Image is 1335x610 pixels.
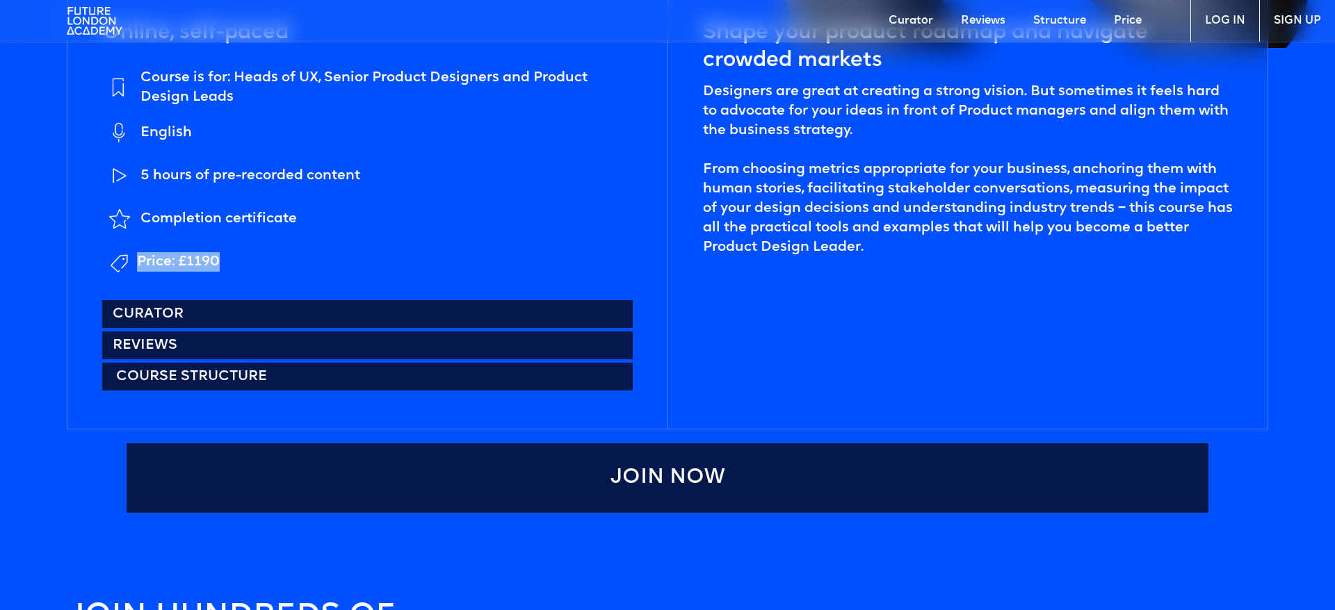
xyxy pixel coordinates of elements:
div: Completion certificate [140,209,297,229]
h5: Shape your product roadmap and navigate crowded markets [703,19,1233,75]
div: English [140,123,192,142]
div: 5 hours of pre-recorded content [140,166,360,186]
div: Course is for: Heads of UX, Senior Product Designers and Product Design Leads [140,68,633,107]
a: Course structure [102,363,633,390]
a: Curator [102,300,633,328]
a: Join Now [127,443,1208,513]
div: Designers are great at creating a strong vision. But sometimes it feels hard to advocate for your... [703,82,1233,257]
div: Price: £1190 [137,252,220,272]
a: Reviews [102,331,633,359]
